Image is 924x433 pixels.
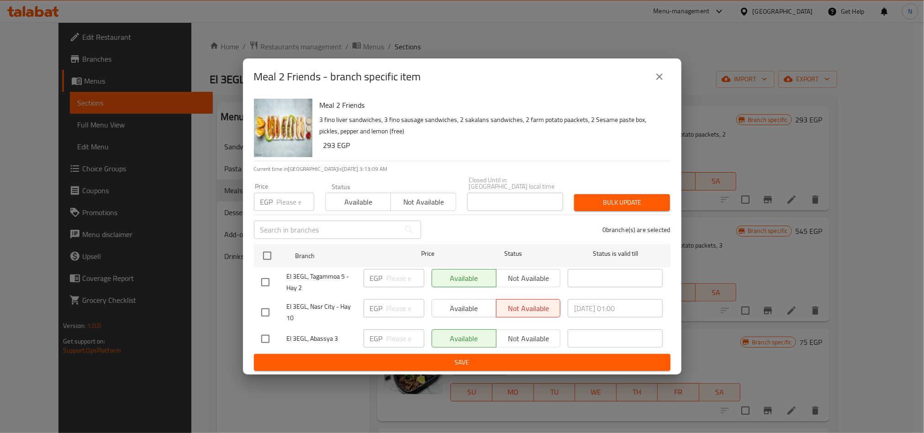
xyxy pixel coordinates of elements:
h2: Meal 2 Friends - branch specific item [254,69,421,84]
span: El 3EGL, Abassya 3 [287,333,356,344]
button: Save [254,354,671,371]
span: Status is valid till [568,248,663,259]
span: Available [329,195,387,209]
span: Branch [295,250,390,262]
img: Meal 2 Friends [254,99,312,157]
button: Available [325,193,391,211]
button: close [649,66,671,88]
input: Please enter price [277,193,314,211]
p: 0 branche(s) are selected [602,225,671,234]
button: Not available [391,193,456,211]
h6: Meal 2 Friends [320,99,663,111]
p: EGP [260,196,273,207]
input: Please enter price [386,299,424,317]
span: Status [465,248,560,259]
p: 3 fino liver sandwiches, 3 fino sausage sandwiches, 2 sakalans sandwiches, 2 farm potato paackets... [320,114,663,137]
input: Please enter price [386,329,424,348]
input: Please enter price [386,269,424,287]
span: Save [261,357,663,368]
span: Not available [395,195,453,209]
span: El 3EGL, Nasr City - Hay 10 [287,301,356,324]
p: EGP [370,303,383,314]
p: Current time in [GEOGRAPHIC_DATA] is [DATE] 3:13:09 AM [254,165,671,173]
p: EGP [370,333,383,344]
span: Price [397,248,458,259]
h6: 293 EGP [323,139,663,152]
button: Bulk update [574,194,670,211]
p: EGP [370,273,383,284]
span: Bulk update [581,197,663,208]
input: Search in branches [254,221,400,239]
span: El 3EGL, Tagammoa 5 - Hay 2 [287,271,356,294]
